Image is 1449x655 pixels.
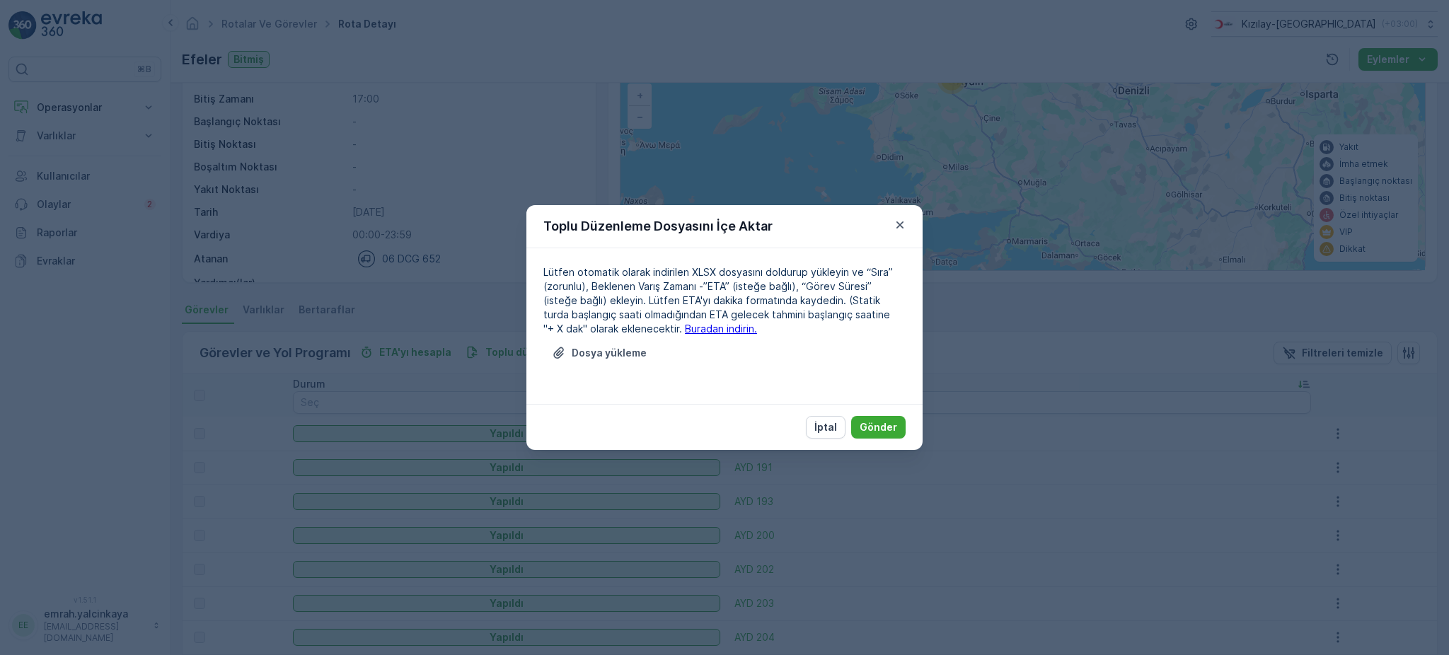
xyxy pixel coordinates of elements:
[806,416,845,439] button: İptal
[572,346,647,360] p: Dosya yükleme
[685,323,757,335] a: Buradan indirin.
[543,342,655,364] button: Dosya Yükle
[851,416,906,439] button: Gönder
[543,265,906,336] p: Lütfen otomatik olarak indirilen XLSX dosyasını doldurup yükleyin ve “Sıra” (zorunlu), Beklenen V...
[860,420,897,434] p: Gönder
[814,420,837,434] p: İptal
[543,216,773,236] p: Toplu Düzenleme Dosyasını İçe Aktar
